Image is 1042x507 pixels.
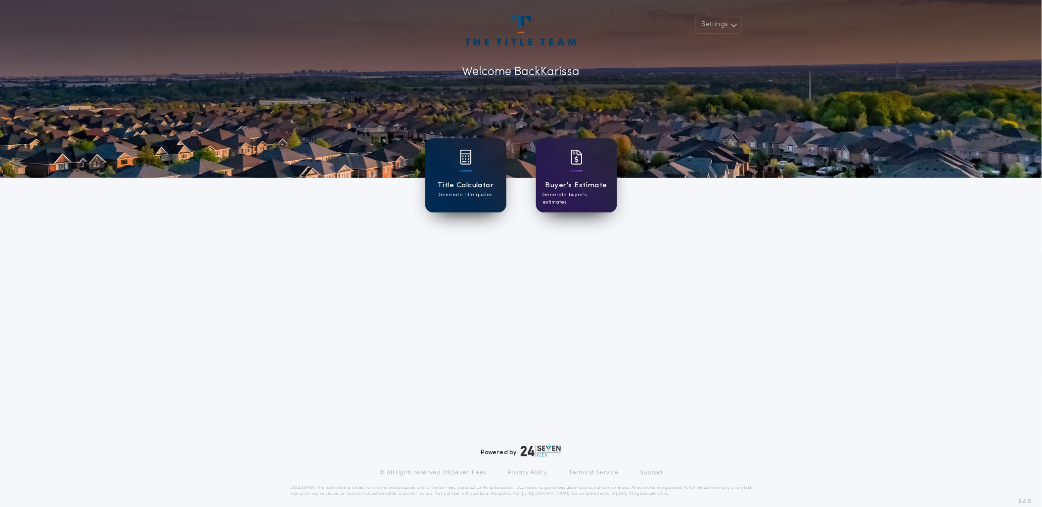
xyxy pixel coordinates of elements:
img: logo [521,445,561,457]
img: card icon [460,150,472,165]
h1: Title Calculator [437,180,494,191]
a: card iconBuyer's EstimateGenerate buyer's estimates [536,138,617,212]
div: Powered by [481,445,561,457]
a: Privacy Policy [508,469,547,477]
p: Welcome Back Karissa [462,63,580,81]
button: Settings [695,16,742,34]
span: 3.8.0 [1019,497,1032,506]
img: account-logo [465,16,576,45]
p: Generate title quotes [439,191,493,199]
a: card iconTitle CalculatorGenerate title quotes [425,138,506,212]
p: © All rights reserved. 24|Seven Fees [379,469,486,477]
a: Terms of Service [569,469,619,477]
a: Support [640,469,663,477]
img: card icon [571,150,583,165]
a: [URL][DOMAIN_NAME] [522,492,571,496]
p: DISCLAIMER: This estimate is provided for informational purposes only. 24|Seven Fees, a product o... [290,485,753,497]
p: Generate buyer's estimates [543,191,610,206]
h1: Buyer's Estimate [545,180,607,191]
